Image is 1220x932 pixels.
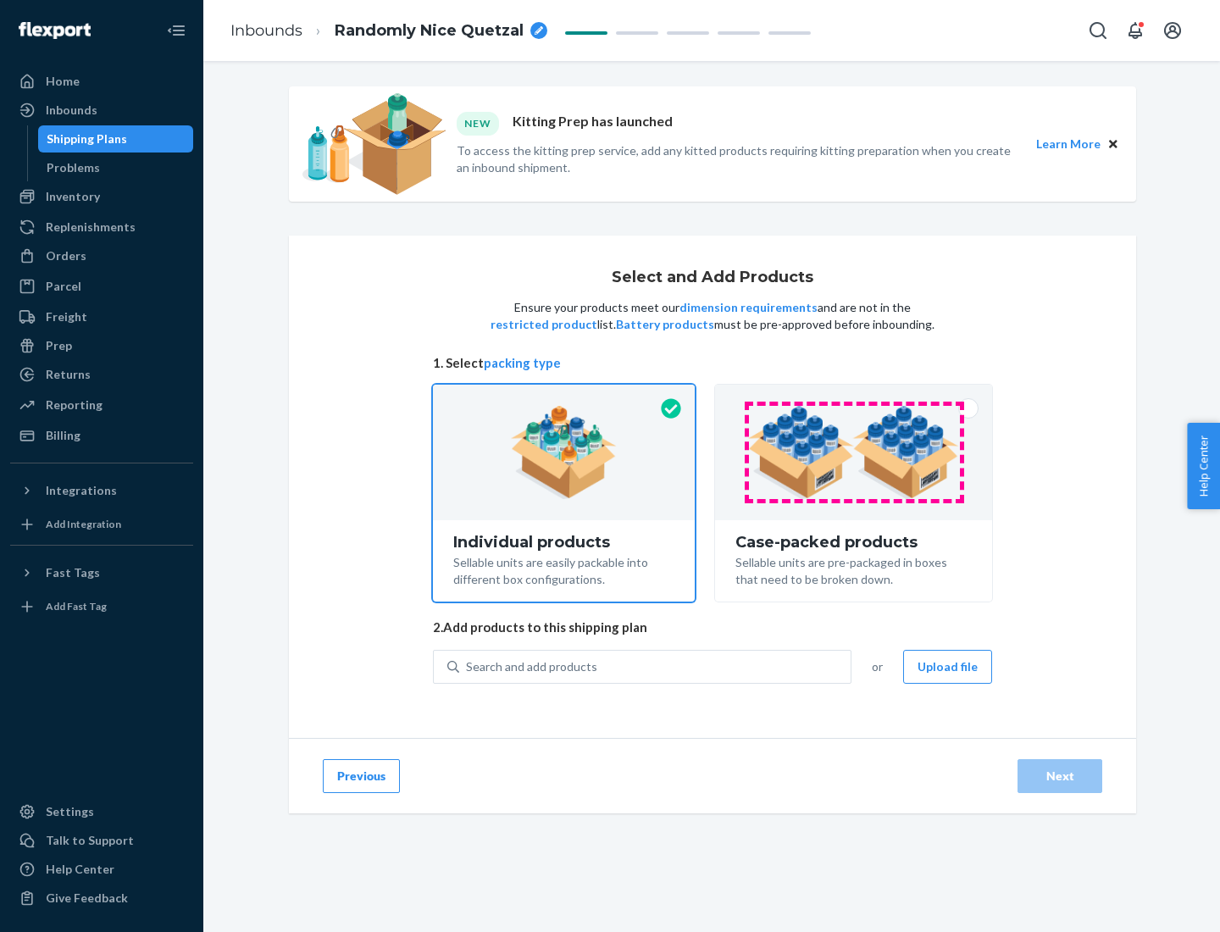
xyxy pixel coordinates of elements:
button: Give Feedback [10,885,193,912]
a: Billing [10,422,193,449]
div: Prep [46,337,72,354]
p: Kitting Prep has launched [513,112,673,135]
div: Orders [46,247,86,264]
img: individual-pack.facf35554cb0f1810c75b2bd6df2d64e.png [511,406,617,499]
a: Freight [10,303,193,330]
div: Next [1032,768,1088,785]
div: Sellable units are pre-packaged in boxes that need to be broken down. [735,551,972,588]
p: To access the kitting prep service, add any kitted products requiring kitting preparation when yo... [457,142,1021,176]
a: Reporting [10,391,193,419]
button: restricted product [491,316,597,333]
img: Flexport logo [19,22,91,39]
a: Inbounds [230,21,302,40]
button: Fast Tags [10,559,193,586]
div: Give Feedback [46,890,128,907]
span: 1. Select [433,354,992,372]
div: Fast Tags [46,564,100,581]
div: Replenishments [46,219,136,236]
span: or [872,658,883,675]
button: Next [1018,759,1102,793]
a: Inbounds [10,97,193,124]
a: Add Fast Tag [10,593,193,620]
a: Home [10,68,193,95]
button: Previous [323,759,400,793]
button: Upload file [903,650,992,684]
div: Search and add products [466,658,597,675]
div: Add Fast Tag [46,599,107,613]
div: Talk to Support [46,832,134,849]
button: Open notifications [1118,14,1152,47]
div: Integrations [46,482,117,499]
p: Ensure your products meet our and are not in the list. must be pre-approved before inbounding. [489,299,936,333]
a: Replenishments [10,214,193,241]
div: Freight [46,308,87,325]
img: case-pack.59cecea509d18c883b923b81aeac6d0b.png [748,406,959,499]
div: Home [46,73,80,90]
span: 2. Add products to this shipping plan [433,619,992,636]
a: Add Integration [10,511,193,538]
button: Open account menu [1156,14,1189,47]
a: Shipping Plans [38,125,194,153]
a: Prep [10,332,193,359]
button: packing type [484,354,561,372]
button: Integrations [10,477,193,504]
a: Orders [10,242,193,269]
div: Reporting [46,397,103,413]
button: Battery products [616,316,714,333]
div: Inventory [46,188,100,205]
div: Settings [46,803,94,820]
ol: breadcrumbs [217,6,561,56]
button: dimension requirements [679,299,818,316]
div: Inbounds [46,102,97,119]
div: Parcel [46,278,81,295]
button: Help Center [1187,423,1220,509]
button: Learn More [1036,135,1101,153]
button: Close [1104,135,1123,153]
button: Close Navigation [159,14,193,47]
a: Settings [10,798,193,825]
h1: Select and Add Products [612,269,813,286]
div: Help Center [46,861,114,878]
div: Problems [47,159,100,176]
a: Talk to Support [10,827,193,854]
a: Inventory [10,183,193,210]
a: Help Center [10,856,193,883]
a: Returns [10,361,193,388]
div: Billing [46,427,80,444]
a: Problems [38,154,194,181]
div: Shipping Plans [47,130,127,147]
div: NEW [457,112,499,135]
button: Open Search Box [1081,14,1115,47]
div: Sellable units are easily packable into different box configurations. [453,551,674,588]
a: Parcel [10,273,193,300]
span: Randomly Nice Quetzal [335,20,524,42]
div: Returns [46,366,91,383]
div: Case-packed products [735,534,972,551]
div: Individual products [453,534,674,551]
div: Add Integration [46,517,121,531]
